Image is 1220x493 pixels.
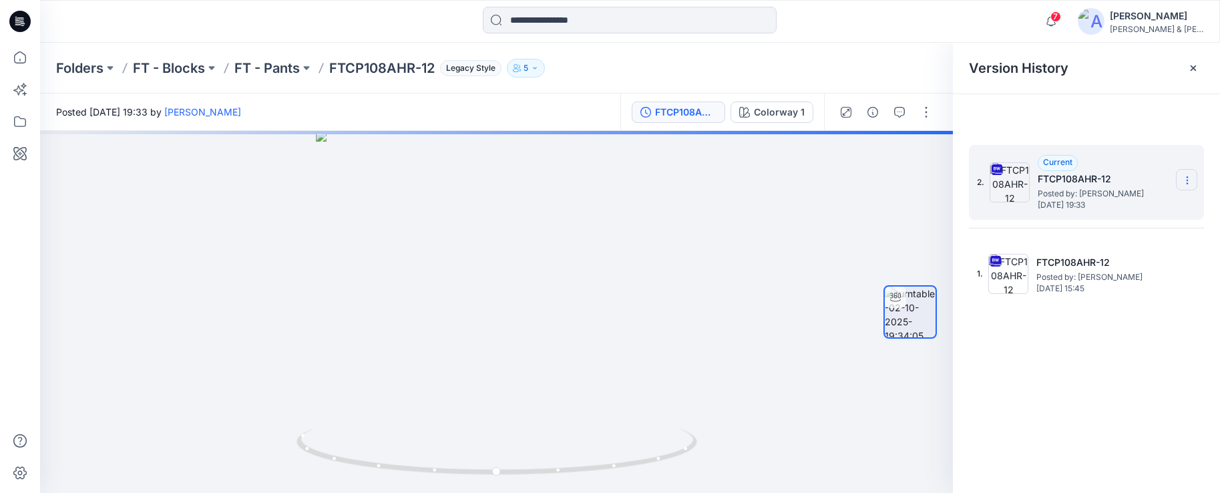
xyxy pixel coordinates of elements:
span: 2. [977,176,984,188]
div: [PERSON_NAME] & [PERSON_NAME] [1110,24,1203,34]
span: 1. [977,268,983,280]
span: [DATE] 19:33 [1038,200,1171,210]
span: Version History [969,60,1068,76]
div: Colorway 1 [754,105,805,120]
div: [PERSON_NAME] [1110,8,1203,24]
p: 5 [524,61,528,75]
button: Close [1188,63,1199,73]
img: turntable-02-10-2025-19:34:05 [885,287,936,337]
p: FTCP108AHR-12 [329,59,435,77]
a: FT - Blocks [133,59,205,77]
img: FTCP108AHR-12 [990,162,1030,202]
span: Current [1043,157,1072,167]
button: FTCP108AHR-12 [632,102,725,123]
span: Legacy Style [440,60,501,76]
span: Posted by: Emily Reynaga [1036,271,1170,284]
button: Details [862,102,883,123]
button: 5 [507,59,545,77]
h5: FTCP108AHR-12 [1038,171,1171,187]
button: Colorway 1 [731,102,813,123]
span: Posted by: Emily Reynaga [1038,187,1171,200]
span: Posted [DATE] 19:33 by [56,105,241,119]
span: [DATE] 15:45 [1036,284,1170,293]
a: Folders [56,59,104,77]
h5: FTCP108AHR-12 [1036,255,1170,271]
a: [PERSON_NAME] [164,106,241,118]
a: FT - Pants [234,59,300,77]
div: FTCP108AHR-12 [655,105,717,120]
img: avatar [1078,8,1104,35]
button: Legacy Style [435,59,501,77]
img: FTCP108AHR-12 [988,254,1028,294]
span: 7 [1050,11,1061,22]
